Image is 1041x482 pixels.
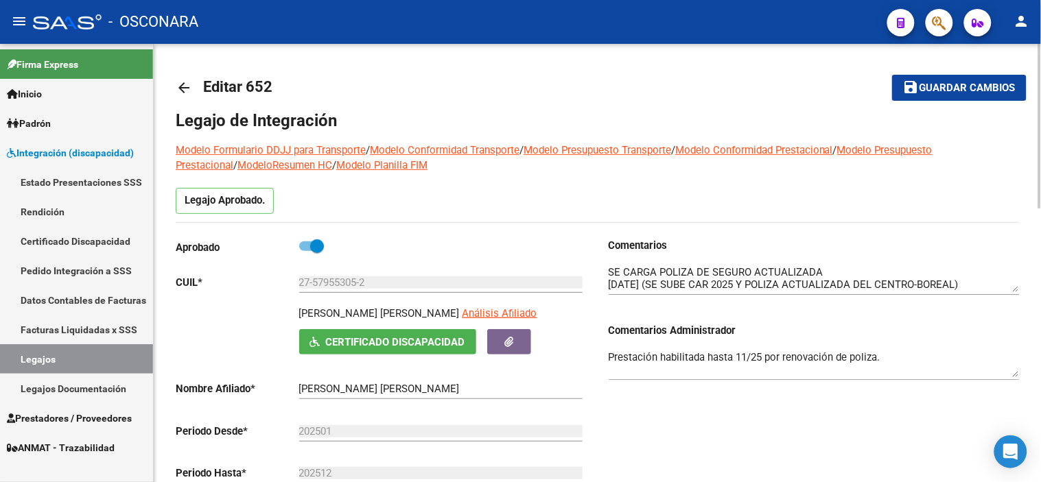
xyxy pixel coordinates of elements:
span: Inicio [7,86,42,101]
a: ModeloResumen HC [237,159,332,171]
h1: Legajo de Integración [176,110,1019,132]
button: Certificado Discapacidad [299,329,476,354]
p: Aprobado [176,240,299,255]
a: Modelo Conformidad Prestacional [675,144,833,156]
p: Periodo Desde [176,424,299,439]
p: Periodo Hasta [176,466,299,481]
a: Modelo Planilla FIM [336,159,428,171]
span: Análisis Afiliado [463,307,537,320]
button: Guardar cambios [892,75,1027,100]
a: Modelo Conformidad Transporte [370,144,519,156]
span: Editar 652 [203,78,272,95]
mat-icon: menu [11,13,27,29]
span: Prestadores / Proveedores [7,411,132,426]
mat-icon: arrow_back [176,80,192,96]
div: Open Intercom Messenger [994,435,1027,468]
mat-icon: save [903,79,920,95]
span: Certificado Discapacidad [326,336,465,348]
span: Padrón [7,116,51,131]
mat-icon: person [1014,13,1030,29]
a: Modelo Presupuesto Transporte [524,144,671,156]
p: [PERSON_NAME] [PERSON_NAME] [299,306,460,321]
h3: Comentarios Administrador [609,323,1020,338]
a: Modelo Formulario DDJJ para Transporte [176,144,366,156]
span: Integración (discapacidad) [7,145,134,160]
p: Legajo Aprobado. [176,188,274,214]
h3: Comentarios [609,238,1020,253]
span: Firma Express [7,57,78,72]
span: ANMAT - Trazabilidad [7,440,115,455]
p: Nombre Afiliado [176,381,299,396]
p: CUIL [176,275,299,290]
span: Guardar cambios [920,82,1016,95]
span: - OSCONARA [108,7,198,37]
